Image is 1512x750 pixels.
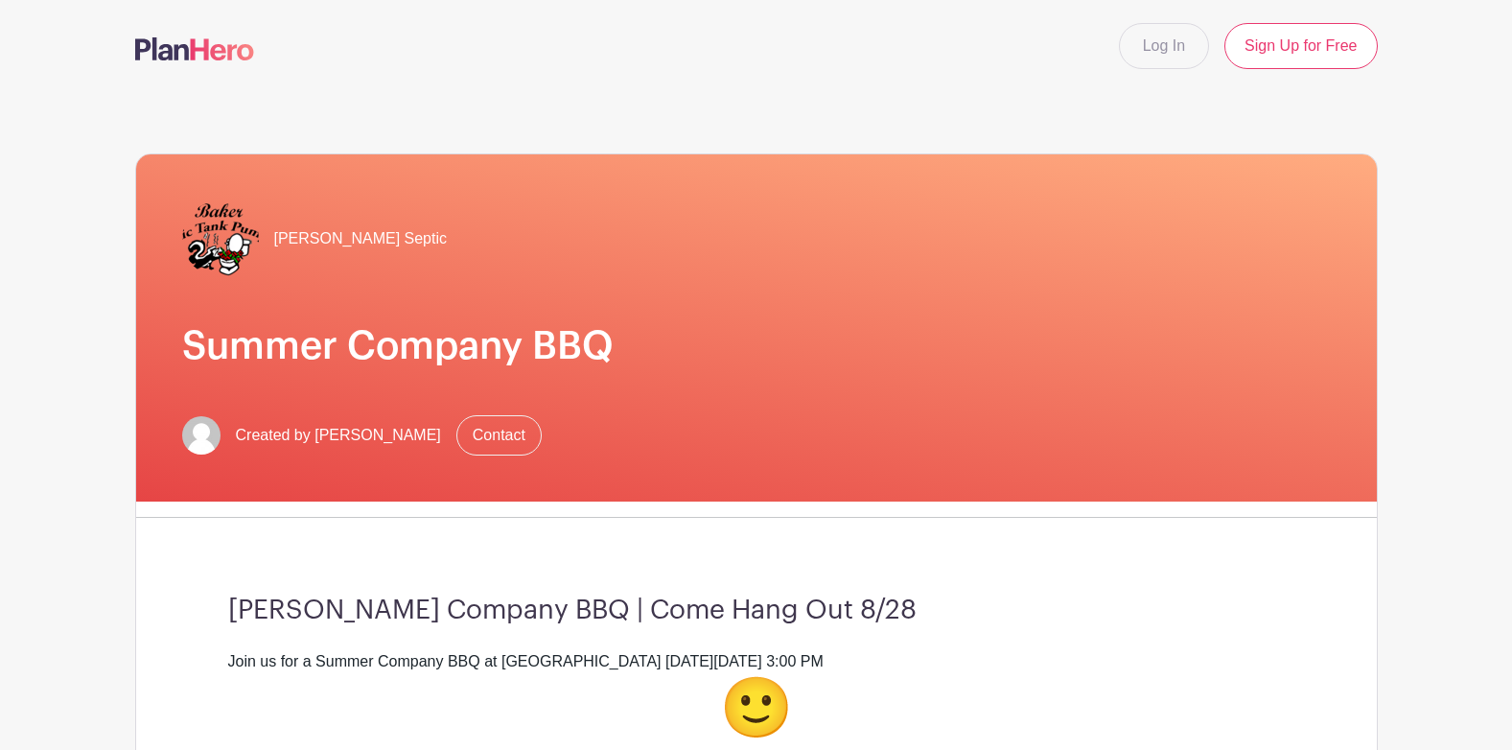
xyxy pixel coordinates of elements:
a: Sign Up for Free [1224,23,1377,69]
span: [PERSON_NAME] Septic [274,227,448,250]
span: Created by [PERSON_NAME] [236,424,441,447]
a: Log In [1119,23,1209,69]
h3: [PERSON_NAME] Company BBQ | Come Hang Out 8/28 [228,595,1285,627]
h1: Summer Company BBQ [182,323,1331,369]
img: logo-507f7623f17ff9eddc593b1ce0a138ce2505c220e1c5a4e2b4648c50719b7d32.svg [135,37,254,60]
img: 72.png [722,673,791,742]
img: Baker-Portable-Septic-facebook-e1670885272946_upscayl_4x_realesrgan-x4plus-1.png [182,200,259,277]
a: Contact [456,415,542,456]
img: default-ce2991bfa6775e67f084385cd625a349d9dcbb7a52a09fb2fda1e96e2d18dcdb.png [182,416,221,455]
